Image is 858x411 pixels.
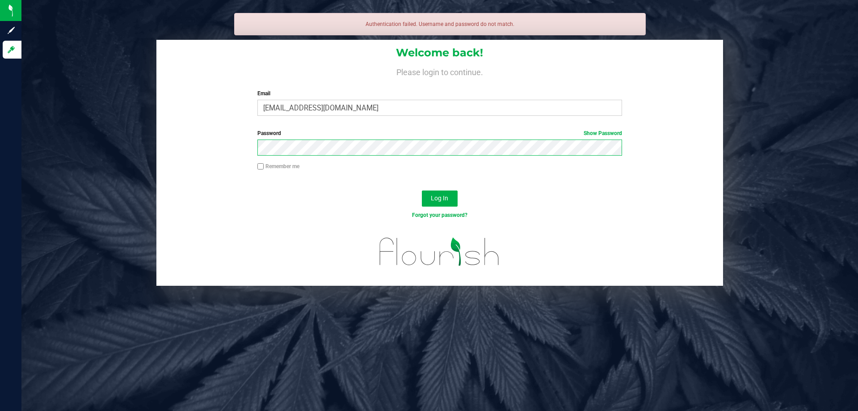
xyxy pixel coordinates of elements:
inline-svg: Log in [7,45,16,54]
h1: Welcome back! [156,47,723,59]
label: Email [257,89,622,97]
inline-svg: Sign up [7,26,16,35]
span: Password [257,130,281,136]
span: Log In [431,195,448,202]
button: Log In [422,191,458,207]
label: Remember me [257,162,299,170]
input: Remember me [257,163,264,169]
a: Forgot your password? [412,212,467,218]
a: Show Password [584,130,622,136]
div: Authentication failed. Username and password do not match. [234,13,646,35]
img: flourish_logo.svg [369,229,510,275]
h4: Please login to continue. [156,66,723,77]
